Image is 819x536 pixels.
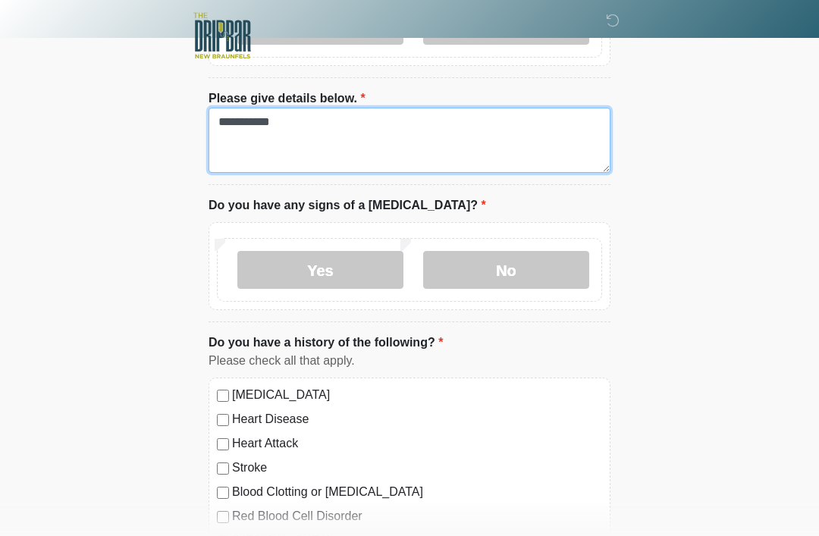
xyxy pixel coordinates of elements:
label: Stroke [232,459,602,477]
label: Blood Clotting or [MEDICAL_DATA] [232,483,602,501]
label: [MEDICAL_DATA] [232,386,602,404]
input: Heart Attack [217,438,229,450]
label: No [423,251,589,289]
input: Heart Disease [217,414,229,426]
label: Heart Attack [232,434,602,453]
label: Do you have any signs of a [MEDICAL_DATA]? [209,196,486,215]
label: Do you have a history of the following? [209,334,443,352]
div: Please check all that apply. [209,352,610,370]
label: Red Blood Cell Disorder [232,507,602,525]
input: Blood Clotting or [MEDICAL_DATA] [217,487,229,499]
label: Heart Disease [232,410,602,428]
label: Yes [237,251,403,289]
input: Red Blood Cell Disorder [217,511,229,523]
input: [MEDICAL_DATA] [217,390,229,402]
input: Stroke [217,462,229,475]
label: Please give details below. [209,89,366,108]
img: The DRIPBaR - New Braunfels Logo [193,11,251,61]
